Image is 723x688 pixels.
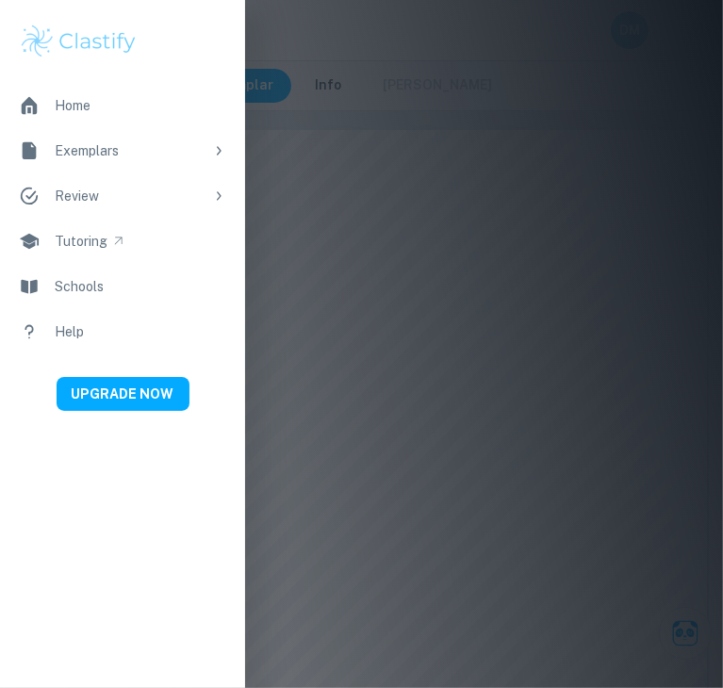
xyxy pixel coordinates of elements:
[57,377,189,411] button: UPGRADE NOW
[55,95,90,116] div: Home
[55,276,104,297] div: Schools
[55,186,204,206] div: Review
[55,231,107,252] div: Tutoring
[55,321,84,342] div: Help
[55,140,204,161] div: Exemplars
[19,23,139,60] img: Clastify logo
